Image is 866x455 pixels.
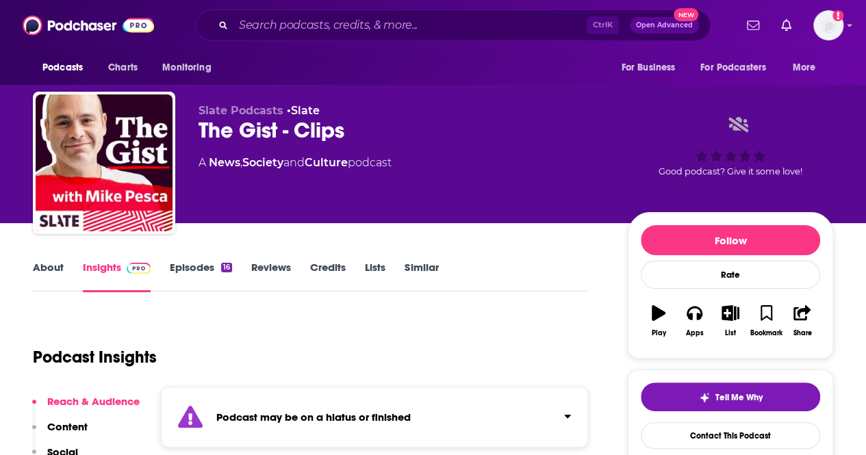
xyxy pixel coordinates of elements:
a: Show notifications dropdown [776,14,797,37]
span: Podcasts [42,58,83,77]
span: More [793,58,816,77]
strong: Podcast may be on a hiatus or finished [216,411,411,424]
button: Share [785,296,820,346]
button: open menu [153,55,229,81]
button: tell me why sparkleTell Me Why [641,382,820,411]
svg: Add a profile image [832,10,843,21]
div: 16 [221,263,232,272]
div: Rate [641,261,820,289]
a: Lists [365,261,385,292]
img: Podchaser Pro [127,263,151,274]
input: Search podcasts, credits, & more... [233,14,587,36]
button: open menu [783,55,833,81]
div: Apps [686,329,704,337]
img: tell me why sparkle [699,392,710,403]
span: Slate Podcasts [199,104,283,117]
span: New [674,8,698,21]
div: A podcast [199,155,392,171]
button: Show profile menu [813,10,843,40]
span: For Podcasters [700,58,766,77]
a: Charts [99,55,146,81]
div: Search podcasts, credits, & more... [196,10,711,41]
span: Good podcast? Give it some love! [659,166,802,177]
a: Culture [305,156,348,169]
button: Apps [676,296,712,346]
a: About [33,261,64,292]
span: • [287,104,320,117]
button: Play [641,296,676,346]
a: Episodes16 [170,261,232,292]
a: Slate [291,104,320,117]
img: User Profile [813,10,843,40]
span: , [240,156,242,169]
span: Charts [108,58,138,77]
div: Good podcast? Give it some love! [628,104,833,189]
button: Open AdvancedNew [630,17,699,34]
a: Reviews [251,261,291,292]
a: InsightsPodchaser Pro [83,261,151,292]
div: Share [793,329,811,337]
a: News [209,156,240,169]
img: Podchaser - Follow, Share and Rate Podcasts [23,12,154,38]
a: Similar [405,261,438,292]
p: Reach & Audience [47,395,140,408]
div: Bookmark [750,329,782,337]
button: Content [32,420,88,445]
a: Contact This Podcast [641,422,820,449]
h1: Podcast Insights [33,347,157,367]
button: List [713,296,748,346]
a: Credits [310,261,346,292]
button: Follow [641,225,820,255]
span: Monitoring [162,58,211,77]
a: Society [242,156,283,169]
span: Tell Me Why [715,392,763,403]
span: and [283,156,305,169]
span: Logged in as LBPublicity2 [813,10,843,40]
span: Ctrl K [587,16,619,34]
a: Show notifications dropdown [741,14,765,37]
span: For Business [621,58,675,77]
div: List [725,329,736,337]
img: The Gist - Clips [36,94,173,231]
section: Click to expand status details [161,387,588,447]
button: open menu [33,55,101,81]
span: Open Advanced [636,22,693,29]
button: open menu [691,55,786,81]
div: Play [652,329,666,337]
p: Content [47,420,88,433]
button: Reach & Audience [32,395,140,420]
button: open menu [611,55,692,81]
button: Bookmark [748,296,784,346]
